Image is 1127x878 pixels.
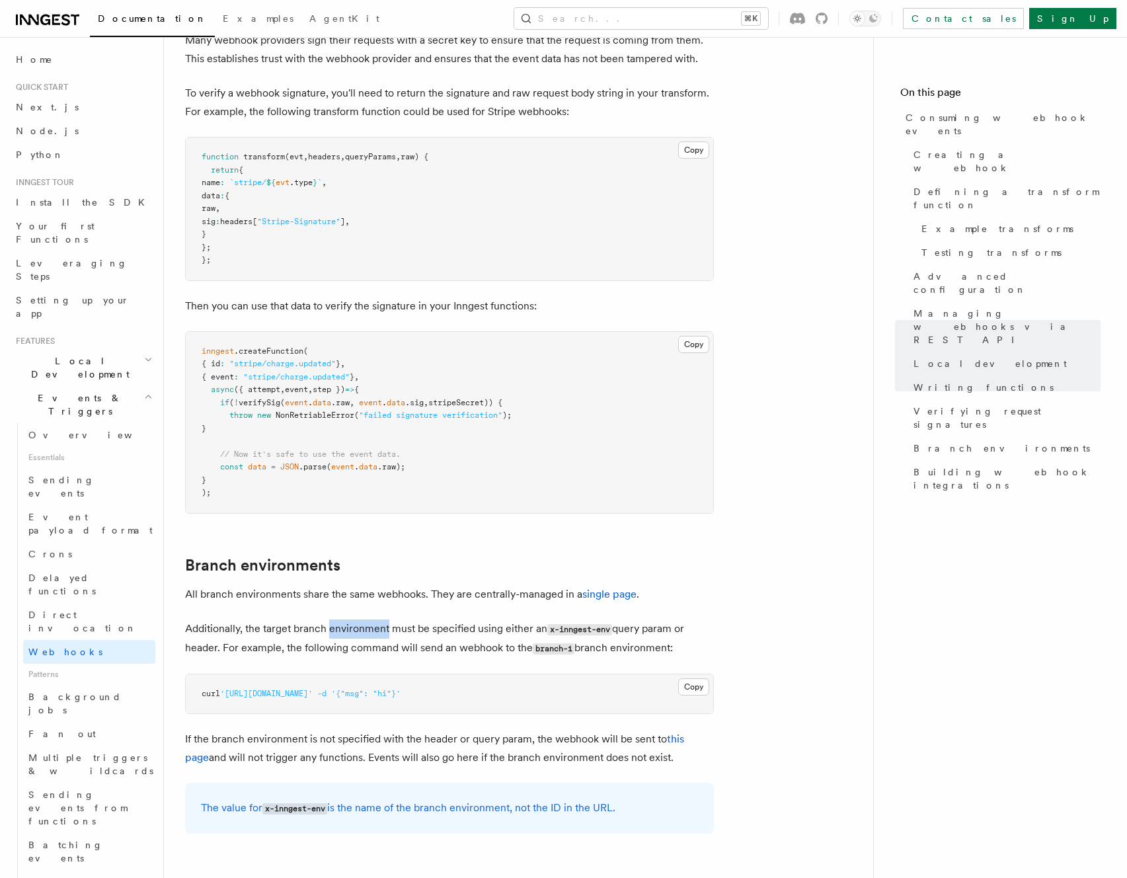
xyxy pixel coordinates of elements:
[243,372,350,381] span: "stripe/charge.updated"
[28,475,95,499] span: Sending events
[248,462,266,471] span: data
[202,372,234,381] span: { event
[533,643,574,655] code: branch-1
[678,336,709,353] button: Copy
[908,399,1101,436] a: Verifying request signatures
[309,13,379,24] span: AgentKit
[313,385,345,394] span: step })
[257,217,340,226] span: "Stripe-Signature"
[202,204,215,213] span: raw
[215,204,220,213] span: ,
[514,8,768,29] button: Search...⌘K
[239,165,243,175] span: {
[913,307,1101,346] span: Managing webhooks via REST API
[913,381,1054,394] span: Writing functions
[354,411,359,420] span: (
[23,542,155,566] a: Crons
[225,191,229,200] span: {
[220,359,225,368] span: :
[23,685,155,722] a: Background jobs
[359,411,502,420] span: "failed signature verification"
[11,119,155,143] a: Node.js
[678,678,709,696] button: Copy
[229,178,266,187] span: `stripe/
[16,295,130,319] span: Setting up your app
[285,385,308,394] span: event
[202,475,206,485] span: }
[23,423,155,447] a: Overview
[299,462,327,471] span: .parse
[11,349,155,386] button: Local Development
[202,178,220,187] span: name
[678,141,709,159] button: Copy
[202,152,239,161] span: function
[742,12,760,25] kbd: ⌘K
[913,405,1101,431] span: Verifying request signatures
[201,799,698,818] p: The value for is the name of the branch environment, not the ID in the URL.
[28,752,153,776] span: Multiple triggers & wildcards
[354,385,359,394] span: {
[257,411,271,420] span: new
[23,447,155,468] span: Essentials
[280,462,299,471] span: JSON
[234,385,280,394] span: ({ attempt
[202,217,215,226] span: sig
[1029,8,1116,29] a: Sign Up
[11,214,155,251] a: Your first Functions
[11,190,155,214] a: Install the SDK
[913,357,1067,370] span: Local development
[350,398,354,407] span: ,
[276,411,354,420] span: NonRetriableError
[16,102,79,112] span: Next.js
[908,436,1101,460] a: Branch environments
[215,4,301,36] a: Examples
[229,359,336,368] span: "stripe/charge.updated"
[331,689,401,698] span: '{"msg": "hi"}'
[313,398,331,407] span: data
[211,385,234,394] span: async
[424,398,428,407] span: ,
[23,833,155,870] a: Batching events
[220,217,257,226] span: headers[
[185,556,340,575] a: Branch environments
[185,84,714,121] p: To verify a webhook signature, you'll need to return the signature and raw request body string in...
[239,398,280,407] span: verifySig
[262,803,327,815] code: x-inngest-env
[185,585,714,604] p: All branch environments share the same webhooks. They are centrally-managed in a .
[908,460,1101,497] a: Building webhook integrations
[11,143,155,167] a: Python
[16,258,128,282] span: Leveraging Steps
[23,746,155,783] a: Multiple triggers & wildcards
[396,152,401,161] span: ,
[900,85,1101,106] h4: On this page
[359,462,377,471] span: data
[313,178,317,187] span: }
[11,391,144,418] span: Events & Triggers
[11,251,155,288] a: Leveraging Steps
[28,840,103,863] span: Batching events
[582,588,637,600] a: single page
[23,566,155,603] a: Delayed functions
[354,462,359,471] span: .
[23,664,155,685] span: Patterns
[243,152,285,161] span: transform
[23,783,155,833] a: Sending events from functions
[185,31,714,68] p: Many webhook providers sign their requests with a secret key to ensure that the request is coming...
[303,346,308,356] span: (
[906,111,1101,138] span: Consuming webhook events
[308,398,313,407] span: .
[16,126,79,136] span: Node.js
[303,152,308,161] span: ,
[28,573,96,596] span: Delayed functions
[285,398,308,407] span: event
[405,398,424,407] span: .sig
[900,106,1101,143] a: Consuming webhook events
[220,191,225,200] span: :
[11,386,155,423] button: Events & Triggers
[345,217,350,226] span: ,
[340,217,345,226] span: ]
[350,372,354,381] span: }
[266,178,276,187] span: ${
[308,152,340,161] span: headers
[908,352,1101,376] a: Local development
